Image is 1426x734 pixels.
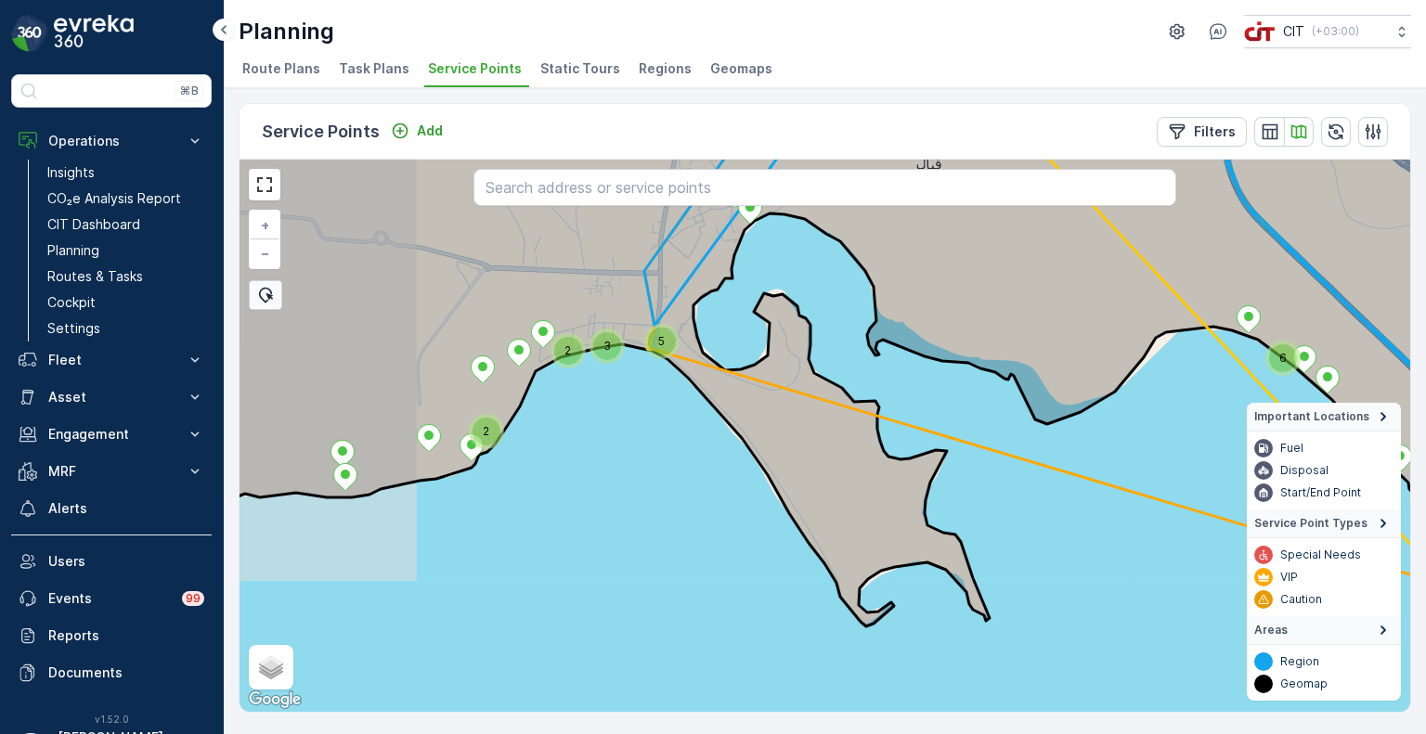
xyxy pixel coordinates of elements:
div: 2 [554,337,565,348]
img: logo_dark-DEwI_e13.png [54,15,134,52]
div: 5 [648,328,659,339]
p: Insights [47,163,95,182]
p: Events [48,589,171,608]
p: Planning [239,17,334,46]
a: CIT Dashboard [40,212,212,238]
summary: Service Point Types [1247,509,1401,538]
p: Users [48,552,204,571]
p: Filters [1194,122,1236,141]
span: + [261,217,269,233]
img: logo [11,15,48,52]
button: MRF [11,453,212,490]
a: Zoom Out [251,239,279,267]
p: Caution [1280,592,1322,607]
p: Alerts [48,499,204,518]
a: Settings [40,315,212,341]
p: Cockpit [47,293,96,312]
button: Add [383,120,450,142]
a: Zoom In [251,212,279,239]
a: Documents [11,654,212,691]
p: Settings [47,319,100,338]
span: Geomaps [710,59,772,78]
span: − [261,245,270,261]
div: 2 [473,418,484,429]
button: Fleet [11,341,212,379]
button: Filters [1157,117,1247,147]
button: Asset [11,379,212,416]
p: Special Needs [1280,547,1361,562]
span: Service Point Types [1254,516,1368,531]
a: Events99 [11,580,212,617]
a: Users [11,543,212,580]
span: Important Locations [1254,409,1369,424]
div: Bulk Select [249,280,282,310]
div: 3 [593,332,604,343]
button: Operations [11,122,212,160]
p: Operations [48,132,175,150]
span: Areas [1254,623,1288,637]
p: ⌘B [180,84,199,98]
span: Static Tours [540,59,620,78]
p: Fuel [1280,441,1303,456]
div: 3 [593,332,621,360]
button: Engagement [11,416,212,453]
img: cit-logo_pOk6rL0.png [1244,21,1276,42]
p: Add [417,122,443,140]
a: Insights [40,160,212,186]
summary: Areas [1247,616,1401,645]
a: Cockpit [40,290,212,315]
div: 6 [1269,344,1297,372]
p: Service Points [262,119,380,145]
span: v 1.52.0 [11,714,212,725]
p: MRF [48,462,175,481]
img: Google [244,688,305,712]
p: CIT [1283,22,1304,41]
a: View Fullscreen [251,171,279,199]
span: Route Plans [242,59,320,78]
span: Regions [639,59,692,78]
a: CO₂e Analysis Report [40,186,212,212]
p: ( +03:00 ) [1312,24,1359,39]
button: CIT(+03:00) [1244,15,1411,48]
input: Search address or service points [473,169,1176,206]
div: 2 [554,337,582,365]
p: Engagement [48,425,175,444]
p: Disposal [1280,463,1329,478]
a: Planning [40,238,212,264]
p: Region [1280,654,1319,669]
p: Routes & Tasks [47,267,143,286]
p: Planning [47,241,99,260]
p: VIP [1280,570,1298,585]
div: 2 [473,418,500,445]
p: Fleet [48,351,175,369]
a: Alerts [11,490,212,527]
p: CO₂e Analysis Report [47,189,181,208]
div: 6 [1269,344,1280,355]
p: Start/End Point [1280,485,1361,500]
a: Reports [11,617,212,654]
a: Open this area in Google Maps (opens a new window) [244,688,305,712]
p: Geomap [1280,676,1328,691]
span: Service Points [428,59,522,78]
p: Reports [48,626,204,645]
div: 5 [648,328,676,355]
span: Task Plans [339,59,409,78]
p: CIT Dashboard [47,215,140,234]
a: Routes & Tasks [40,264,212,290]
p: Documents [48,663,204,682]
p: Asset [48,388,175,406]
p: 99 [185,590,201,607]
summary: Important Locations [1247,403,1401,431]
a: Layers [251,647,292,688]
